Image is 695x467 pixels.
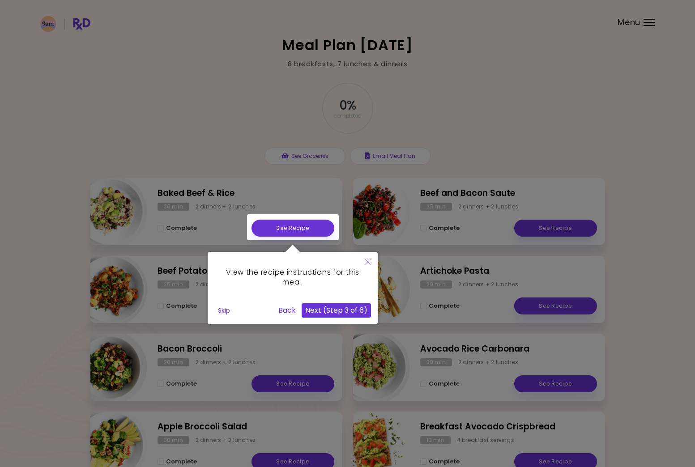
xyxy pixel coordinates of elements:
button: Back [275,303,299,318]
div: View the recipe instructions for this meal. [208,252,378,324]
button: Skip [214,304,234,317]
button: Next (Step 3 of 6) [302,303,371,318]
div: View the recipe instructions for this meal. [214,259,371,297]
button: Close [358,252,378,273]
